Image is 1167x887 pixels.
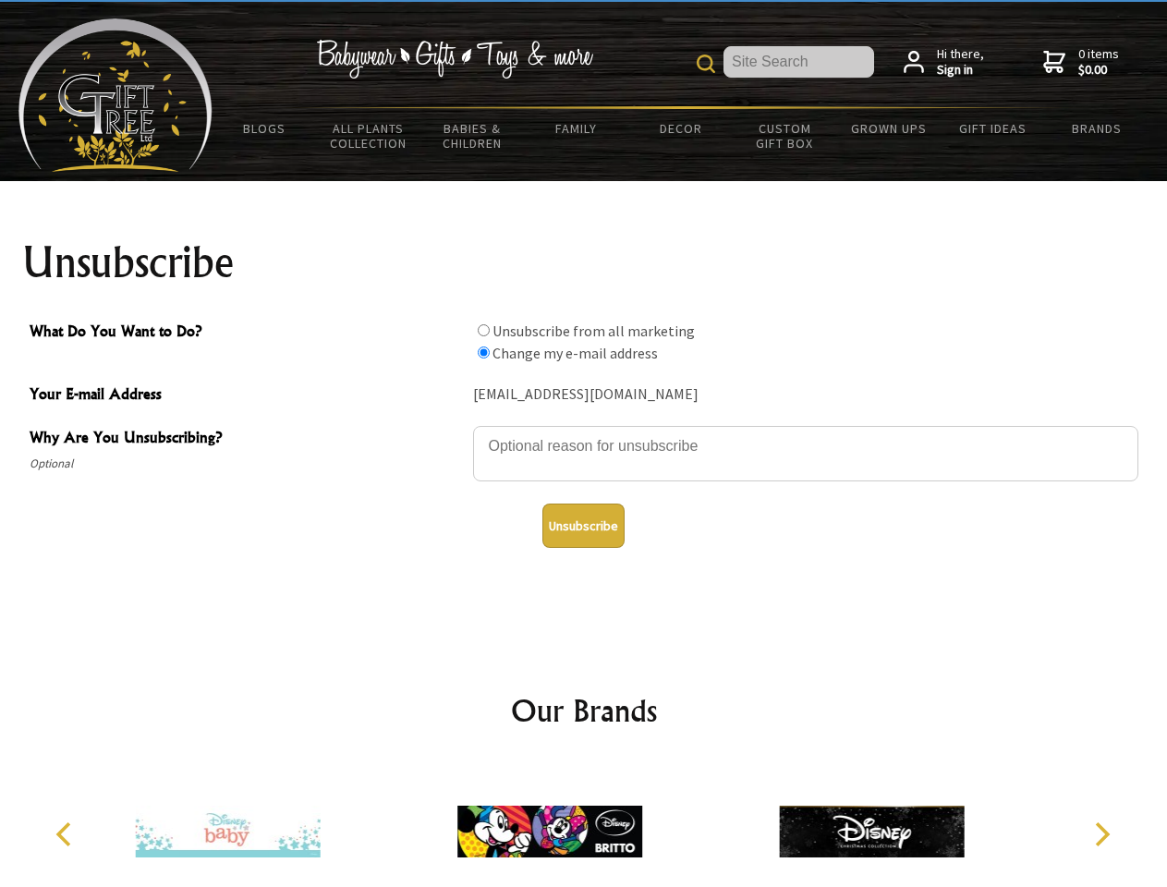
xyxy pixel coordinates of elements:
[836,109,941,148] a: Grown Ups
[473,381,1138,409] div: [EMAIL_ADDRESS][DOMAIN_NAME]
[1081,814,1122,855] button: Next
[492,322,695,340] label: Unsubscribe from all marketing
[492,344,658,362] label: Change my e-mail address
[37,688,1131,733] h2: Our Brands
[1045,109,1149,148] a: Brands
[1078,62,1119,79] strong: $0.00
[941,109,1045,148] a: Gift Ideas
[473,426,1138,481] textarea: Why Are You Unsubscribing?
[46,814,87,855] button: Previous
[904,46,984,79] a: Hi there,Sign in
[30,383,464,409] span: Your E-mail Address
[213,109,317,148] a: BLOGS
[30,453,464,475] span: Optional
[723,46,874,78] input: Site Search
[628,109,733,148] a: Decor
[937,46,984,79] span: Hi there,
[478,346,490,358] input: What Do You Want to Do?
[22,240,1146,285] h1: Unsubscribe
[30,320,464,346] span: What Do You Want to Do?
[316,40,593,79] img: Babywear - Gifts - Toys & more
[697,55,715,73] img: product search
[542,504,625,548] button: Unsubscribe
[937,62,984,79] strong: Sign in
[18,18,213,172] img: Babyware - Gifts - Toys and more...
[733,109,837,163] a: Custom Gift Box
[420,109,525,163] a: Babies & Children
[1078,45,1119,79] span: 0 items
[1043,46,1119,79] a: 0 items$0.00
[525,109,629,148] a: Family
[317,109,421,163] a: All Plants Collection
[30,426,464,453] span: Why Are You Unsubscribing?
[478,324,490,336] input: What Do You Want to Do?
